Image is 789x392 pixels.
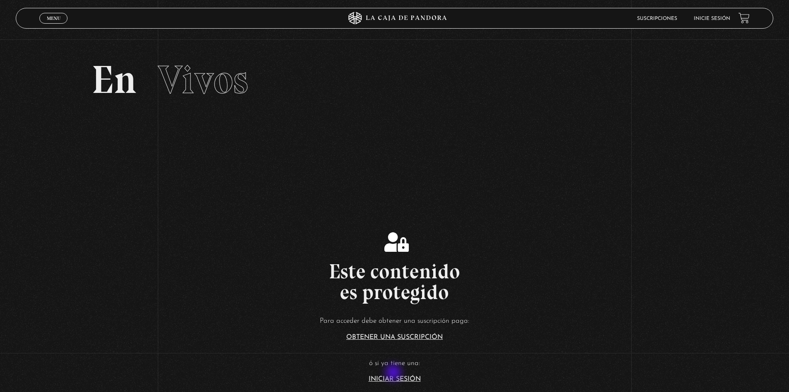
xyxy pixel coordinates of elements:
span: Menu [47,16,60,21]
a: View your shopping cart [738,12,750,24]
span: Cerrar [44,23,63,29]
span: Vivos [158,56,248,103]
a: Obtener una suscripción [346,334,443,341]
a: Suscripciones [637,16,677,21]
h2: En [92,60,697,100]
a: Iniciar Sesión [369,376,421,382]
a: Inicie sesión [694,16,730,21]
